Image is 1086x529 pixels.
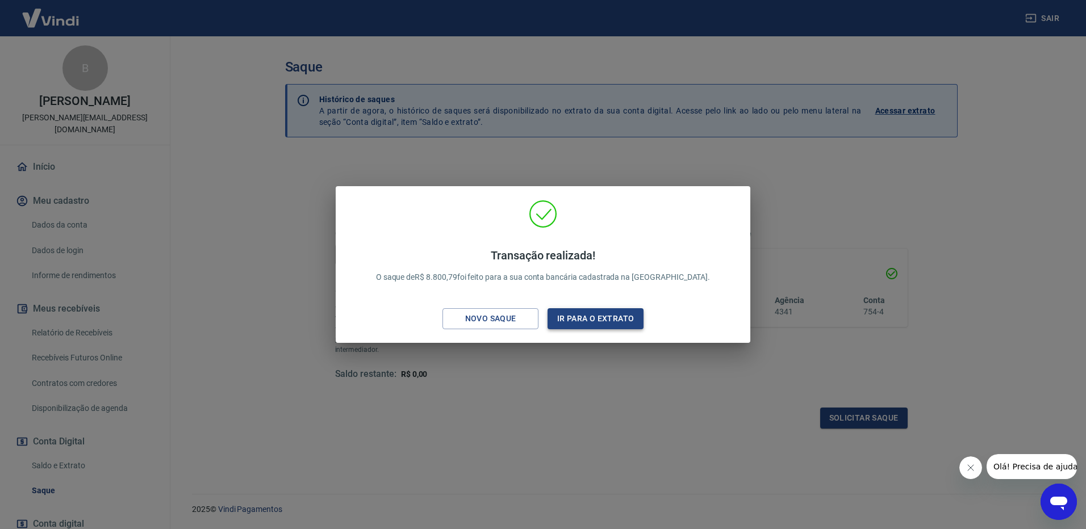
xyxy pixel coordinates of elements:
[959,456,982,479] iframe: Fechar mensagem
[548,308,644,329] button: Ir para o extrato
[987,454,1077,479] iframe: Mensagem da empresa
[1041,484,1077,520] iframe: Botão para abrir a janela de mensagens
[7,8,95,17] span: Olá! Precisa de ajuda?
[442,308,538,329] button: Novo saque
[376,249,711,283] p: O saque de R$ 8.800,79 foi feito para a sua conta bancária cadastrada na [GEOGRAPHIC_DATA].
[376,249,711,262] h4: Transação realizada!
[452,312,530,326] div: Novo saque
